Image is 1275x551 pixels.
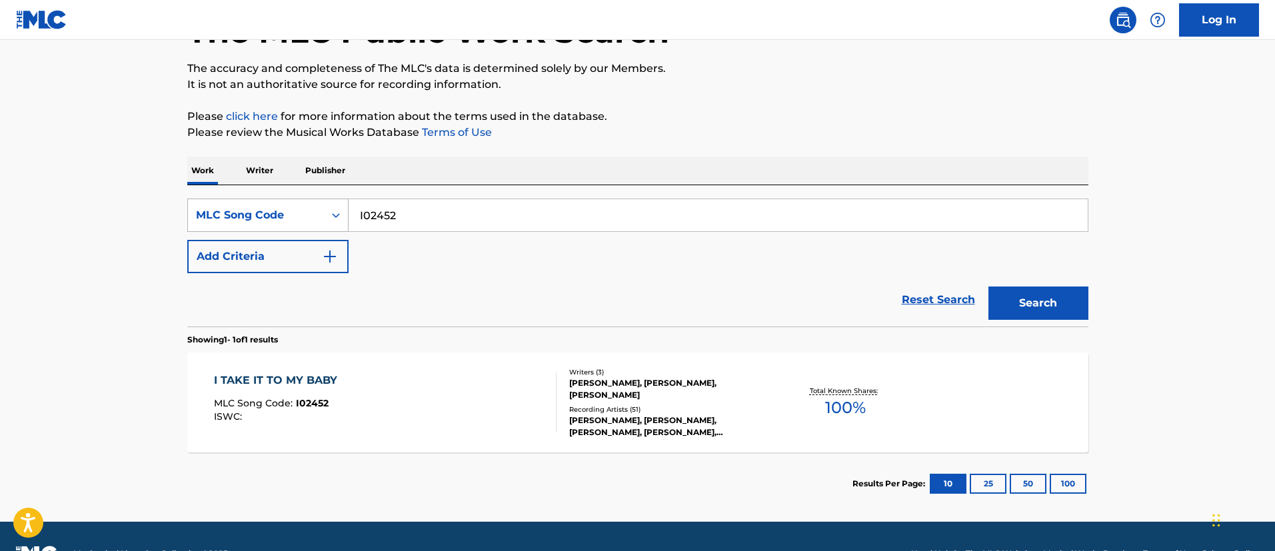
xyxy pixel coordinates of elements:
a: Public Search [1110,7,1136,33]
p: Showing 1 - 1 of 1 results [187,334,278,346]
p: Publisher [301,157,349,185]
div: MLC Song Code [196,207,316,223]
a: click here [226,110,278,123]
div: Help [1144,7,1171,33]
img: 9d2ae6d4665cec9f34b9.svg [322,249,338,265]
p: Work [187,157,218,185]
button: 100 [1050,474,1086,494]
a: I TAKE IT TO MY BABYMLC Song Code:I02452ISWC:Writers (3)[PERSON_NAME], [PERSON_NAME], [PERSON_NAM... [187,352,1088,452]
p: It is not an authoritative source for recording information. [187,77,1088,93]
img: search [1115,12,1131,28]
span: I02452 [296,397,329,409]
span: ISWC : [214,410,245,422]
button: 25 [970,474,1006,494]
div: [PERSON_NAME], [PERSON_NAME], [PERSON_NAME] [569,377,770,401]
span: 100 % [825,396,866,420]
a: Terms of Use [419,126,492,139]
div: Writers ( 3 ) [569,367,770,377]
p: The accuracy and completeness of The MLC's data is determined solely by our Members. [187,61,1088,77]
button: Add Criteria [187,240,349,273]
p: Please review the Musical Works Database [187,125,1088,141]
button: 10 [930,474,966,494]
p: Results Per Page: [852,478,928,490]
div: I TAKE IT TO MY BABY [214,372,344,388]
a: Reset Search [895,285,982,314]
p: Total Known Shares: [810,386,881,396]
div: Drag [1212,500,1220,540]
button: 50 [1010,474,1046,494]
div: [PERSON_NAME], [PERSON_NAME], [PERSON_NAME], [PERSON_NAME], [PERSON_NAME], [PERSON_NAME], [PERSON... [569,414,770,438]
button: Search [988,286,1088,320]
p: Please for more information about the terms used in the database. [187,109,1088,125]
div: Recording Artists ( 51 ) [569,404,770,414]
span: MLC Song Code : [214,397,296,409]
form: Search Form [187,199,1088,326]
p: Writer [242,157,277,185]
img: MLC Logo [16,10,67,29]
a: Log In [1179,3,1259,37]
iframe: Chat Widget [1208,487,1275,551]
img: help [1150,12,1166,28]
